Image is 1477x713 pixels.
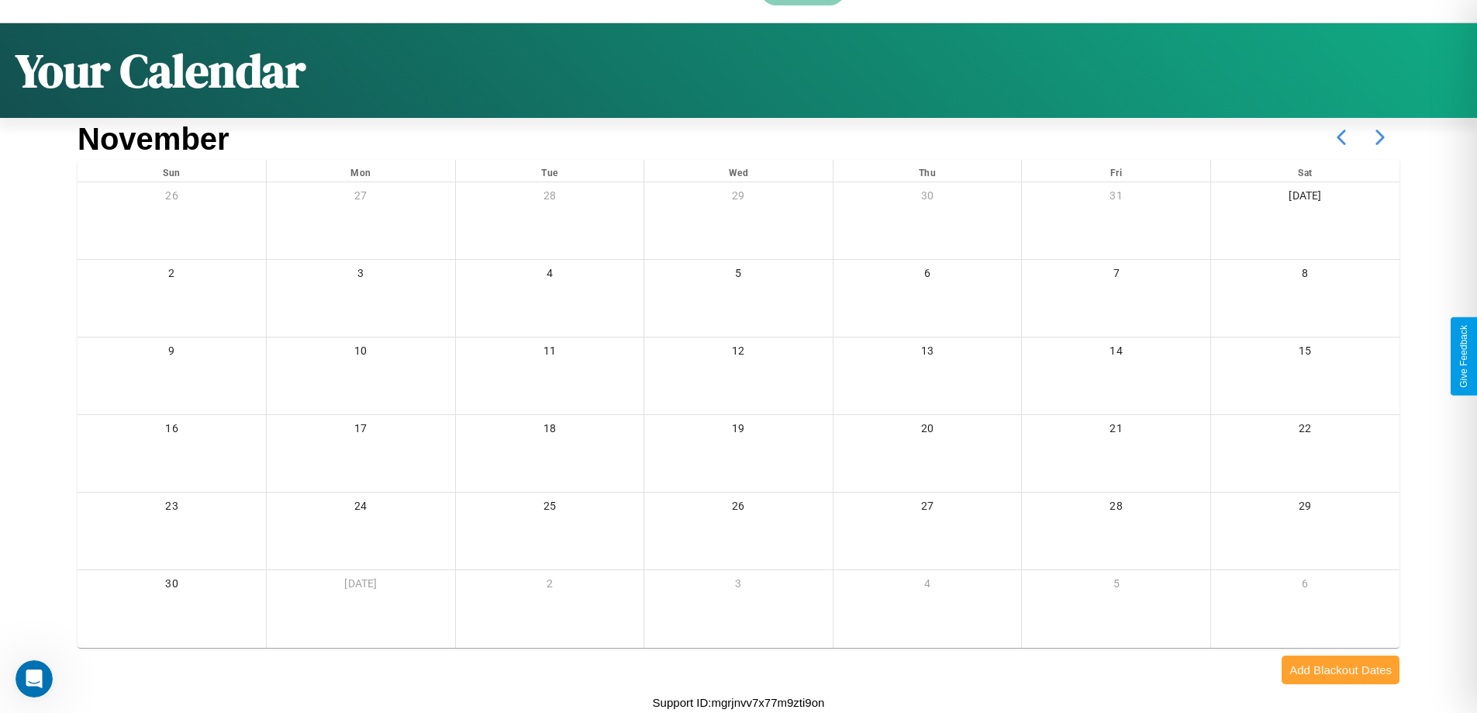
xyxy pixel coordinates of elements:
[78,493,266,524] div: 23
[78,122,229,157] h2: November
[1211,260,1399,292] div: 8
[833,260,1022,292] div: 6
[267,570,455,602] div: [DATE]
[644,415,833,447] div: 19
[267,415,455,447] div: 17
[833,415,1022,447] div: 20
[644,570,833,602] div: 3
[644,160,833,182] div: Wed
[78,415,266,447] div: 16
[1022,160,1210,182] div: Fri
[78,182,266,214] div: 26
[833,160,1022,182] div: Thu
[1458,325,1469,388] div: Give Feedback
[644,493,833,524] div: 26
[833,570,1022,602] div: 4
[1022,182,1210,214] div: 31
[456,493,644,524] div: 25
[1211,493,1399,524] div: 29
[1022,493,1210,524] div: 28
[644,260,833,292] div: 5
[78,160,266,182] div: Sun
[78,260,266,292] div: 2
[267,160,455,182] div: Mon
[833,337,1022,369] div: 13
[456,337,644,369] div: 11
[456,260,644,292] div: 4
[1211,570,1399,602] div: 6
[267,493,455,524] div: 24
[644,182,833,214] div: 29
[1022,337,1210,369] div: 14
[16,660,53,697] iframe: Intercom live chat
[1022,260,1210,292] div: 7
[1211,182,1399,214] div: [DATE]
[1211,160,1399,182] div: Sat
[653,692,825,713] p: Support ID: mgrjnvv7x77m9zti9on
[1211,415,1399,447] div: 22
[456,160,644,182] div: Tue
[456,415,644,447] div: 18
[78,337,266,369] div: 9
[644,337,833,369] div: 12
[1282,656,1399,684] button: Add Blackout Dates
[78,570,266,602] div: 30
[1022,570,1210,602] div: 5
[1211,337,1399,369] div: 15
[456,570,644,602] div: 2
[267,182,455,214] div: 27
[1022,415,1210,447] div: 21
[833,182,1022,214] div: 30
[16,39,305,102] h1: Your Calendar
[833,493,1022,524] div: 27
[267,260,455,292] div: 3
[267,337,455,369] div: 10
[456,182,644,214] div: 28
